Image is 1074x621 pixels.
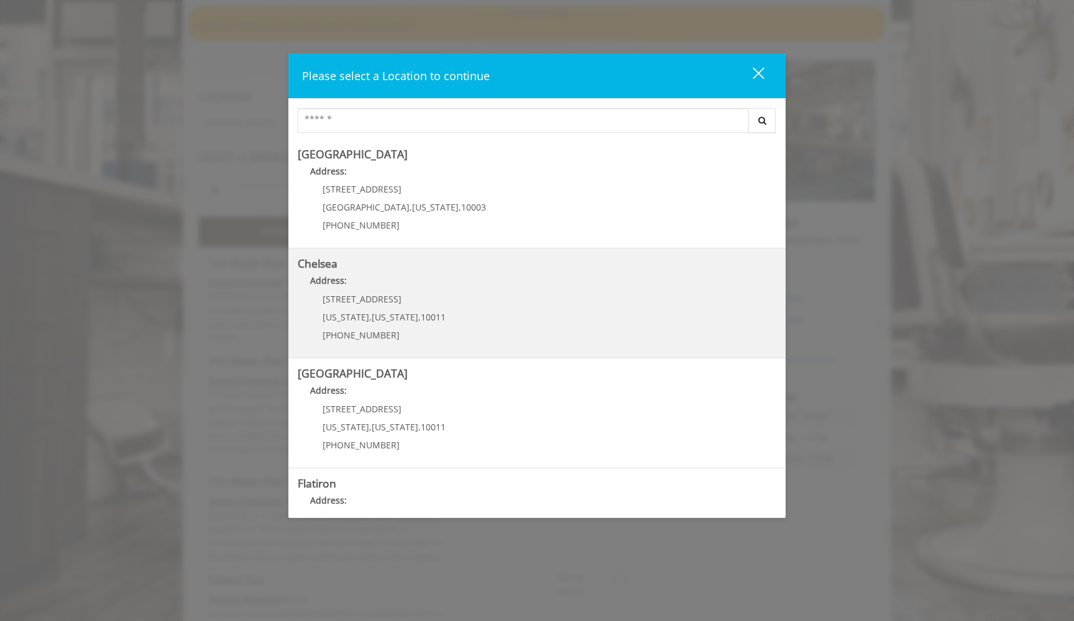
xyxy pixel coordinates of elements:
span: [US_STATE] [323,421,369,433]
span: Please select a Location to continue [302,68,490,83]
b: Address: [310,494,347,506]
span: [US_STATE] [372,311,418,323]
span: , [418,421,421,433]
span: , [418,311,421,323]
span: [STREET_ADDRESS] [323,183,402,195]
b: Address: [310,274,347,286]
span: [PHONE_NUMBER] [323,439,400,451]
span: [STREET_ADDRESS] [323,293,402,305]
b: Address: [310,384,347,396]
b: Chelsea [298,256,337,271]
span: [US_STATE] [323,311,369,323]
span: 10011 [421,311,446,323]
div: Center Select [298,108,776,139]
span: [PHONE_NUMBER] [323,219,400,231]
input: Search Center [298,108,749,133]
span: [GEOGRAPHIC_DATA] [323,201,410,213]
b: [GEOGRAPHIC_DATA] [298,366,408,381]
span: , [369,311,372,323]
button: close dialog [730,63,772,88]
b: [GEOGRAPHIC_DATA] [298,147,408,161]
span: 10003 [461,201,486,213]
span: , [369,421,372,433]
b: Address: [310,165,347,177]
span: [STREET_ADDRESS] [323,403,402,415]
span: [US_STATE] [412,201,459,213]
span: , [459,201,461,213]
i: Search button [755,116,769,125]
b: Flatiron [298,476,336,491]
span: [PHONE_NUMBER] [323,329,400,341]
span: , [410,201,412,213]
span: [US_STATE] [372,421,418,433]
div: close dialog [738,66,763,85]
span: 10011 [421,421,446,433]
